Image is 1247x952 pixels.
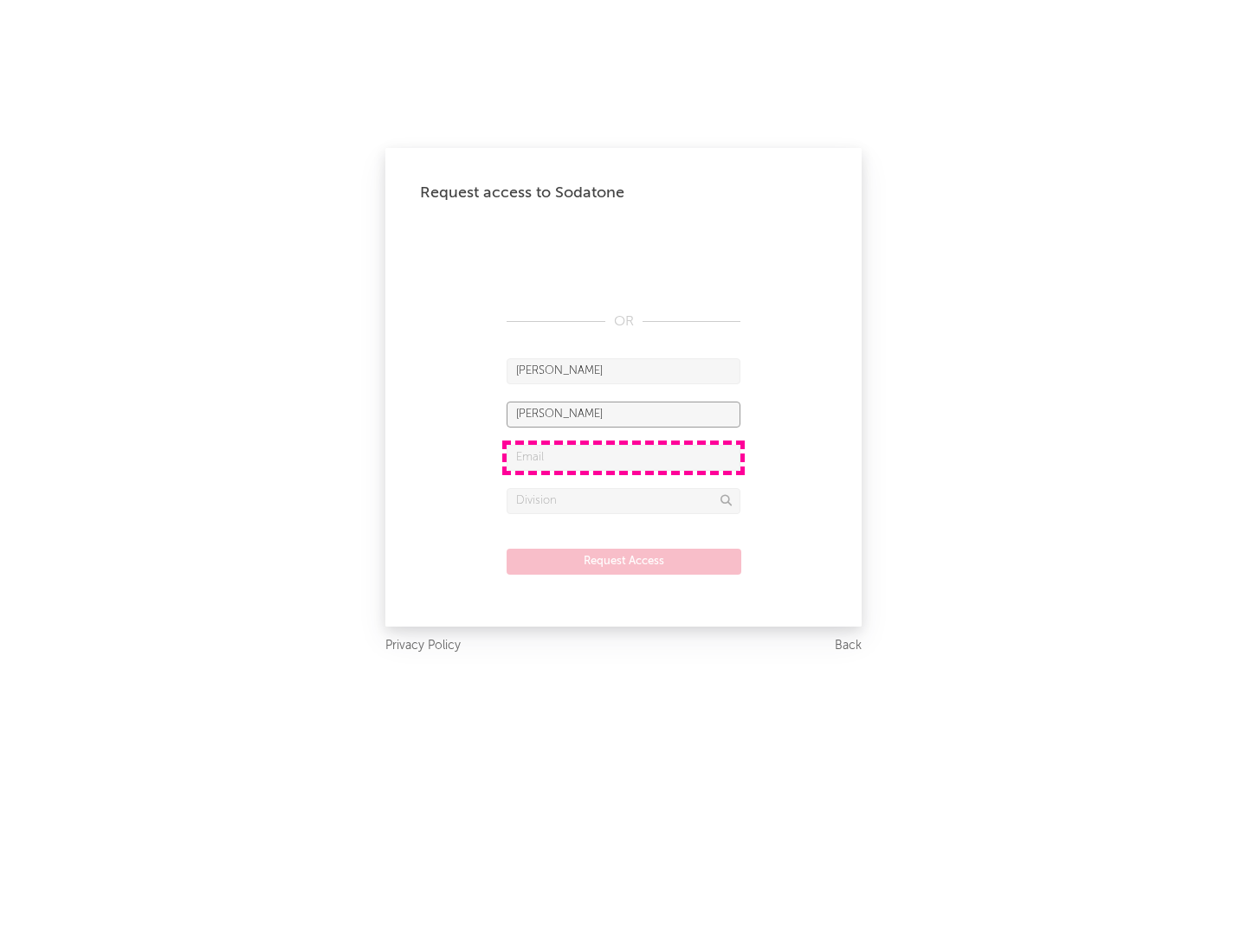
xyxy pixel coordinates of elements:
[835,635,862,657] a: Back
[507,549,741,575] button: Request Access
[507,402,740,428] input: Last Name
[420,183,827,203] div: Request access to Sodatone
[507,358,740,384] input: First Name
[507,488,740,514] input: Division
[385,635,461,657] a: Privacy Policy
[507,445,740,471] input: Email
[507,312,740,332] div: OR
